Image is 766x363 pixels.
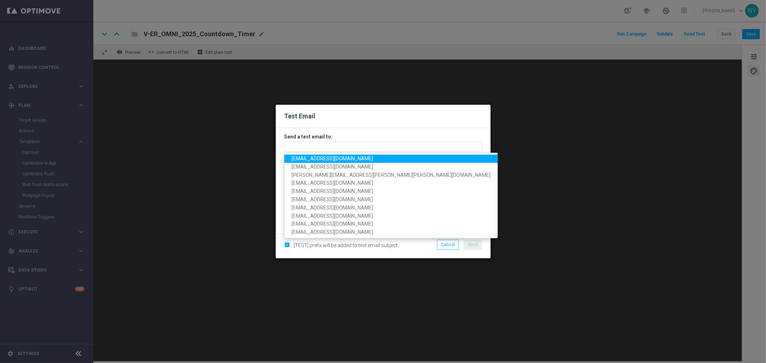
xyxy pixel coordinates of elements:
span: Send [468,242,478,247]
a: [EMAIL_ADDRESS][DOMAIN_NAME] [284,187,498,195]
span: [EMAIL_ADDRESS][DOMAIN_NAME] [292,229,373,235]
span: [EMAIL_ADDRESS][DOMAIN_NAME] [292,180,373,186]
h3: Send a test email to: [284,133,482,140]
button: Cancel [437,240,459,250]
a: [EMAIL_ADDRESS][DOMAIN_NAME] [284,204,498,212]
h2: Test Email [284,112,482,121]
span: [EMAIL_ADDRESS][DOMAIN_NAME] [292,156,373,161]
span: [PERSON_NAME][EMAIL_ADDRESS][PERSON_NAME][PERSON_NAME][DOMAIN_NAME] [292,172,491,178]
span: [TEST] prefix will be added to test email subject [294,242,398,248]
span: [EMAIL_ADDRESS][DOMAIN_NAME] [292,213,373,218]
button: Send [464,240,482,250]
a: [EMAIL_ADDRESS][DOMAIN_NAME] [284,220,498,228]
span: [EMAIL_ADDRESS][DOMAIN_NAME] [292,197,373,202]
span: [EMAIL_ADDRESS][DOMAIN_NAME] [292,205,373,211]
a: [EMAIL_ADDRESS][DOMAIN_NAME] [284,155,498,163]
a: [EMAIL_ADDRESS][DOMAIN_NAME] [284,179,498,187]
a: [PERSON_NAME][EMAIL_ADDRESS][PERSON_NAME][PERSON_NAME][DOMAIN_NAME] [284,171,498,179]
span: [EMAIL_ADDRESS][DOMAIN_NAME] [292,164,373,170]
span: [EMAIL_ADDRESS][DOMAIN_NAME] [292,188,373,194]
span: [EMAIL_ADDRESS][DOMAIN_NAME] [292,221,373,227]
a: [EMAIL_ADDRESS][DOMAIN_NAME] [284,195,498,204]
a: [EMAIL_ADDRESS][DOMAIN_NAME] [284,212,498,220]
a: [EMAIL_ADDRESS][DOMAIN_NAME] [284,228,498,236]
a: [EMAIL_ADDRESS][DOMAIN_NAME] [284,163,498,171]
